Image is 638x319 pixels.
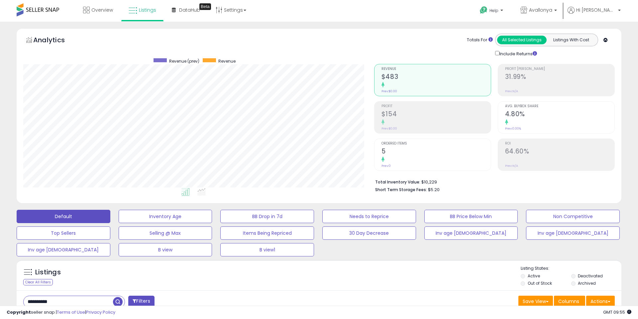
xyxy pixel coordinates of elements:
[7,309,31,315] strong: Copyright
[220,210,314,223] button: BB Drop in 7d
[568,7,621,22] a: Hi [PERSON_NAME]
[375,177,610,185] li: $10,229
[505,142,614,146] span: ROI
[23,279,53,285] div: Clear All Filters
[86,309,115,315] a: Privacy Policy
[218,58,236,64] span: Revenue
[505,105,614,108] span: Avg. Buybox Share
[528,273,540,279] label: Active
[381,110,491,119] h2: $154
[490,50,545,57] div: Include Returns
[505,89,518,93] small: Prev: N/A
[505,73,614,82] h2: 31.99%
[119,243,212,256] button: B view
[526,226,620,240] button: Inv age [DEMOGRAPHIC_DATA]
[479,6,488,14] i: Get Help
[381,89,397,93] small: Prev: $0.00
[428,186,440,193] span: $5.20
[33,35,78,46] h5: Analytics
[505,67,614,71] span: Profit [PERSON_NAME]
[381,142,491,146] span: Ordered Items
[91,7,113,13] span: Overview
[381,105,491,108] span: Profit
[179,7,200,13] span: DataHub
[381,73,491,82] h2: $483
[505,164,518,168] small: Prev: N/A
[554,296,585,307] button: Columns
[576,7,616,13] span: Hi [PERSON_NAME]
[17,226,110,240] button: Top Sellers
[119,226,212,240] button: Selling @ Max
[381,67,491,71] span: Revenue
[586,296,615,307] button: Actions
[546,36,596,44] button: Listings With Cost
[322,226,416,240] button: 30 Day Decrease
[521,265,621,272] p: Listing States:
[424,210,518,223] button: BB Price Below Min
[518,296,553,307] button: Save View
[489,8,498,13] span: Help
[375,179,420,185] b: Total Inventory Value:
[35,268,61,277] h5: Listings
[528,280,552,286] label: Out of Stock
[381,148,491,157] h2: 5
[220,243,314,256] button: B view1
[128,296,154,307] button: Filters
[119,210,212,223] button: Inventory Age
[505,110,614,119] h2: 4.80%
[578,273,603,279] label: Deactivated
[381,164,391,168] small: Prev: 0
[220,226,314,240] button: Items Being Repriced
[505,148,614,157] h2: 64.60%
[381,127,397,131] small: Prev: $0.00
[558,298,579,305] span: Columns
[424,226,518,240] button: Inv age [DEMOGRAPHIC_DATA]
[497,36,547,44] button: All Selected Listings
[529,7,552,13] span: Avallonya
[17,243,110,256] button: Inv age [DEMOGRAPHIC_DATA]
[7,309,115,316] div: seller snap | |
[505,127,521,131] small: Prev: 0.00%
[603,309,631,315] span: 2025-10-13 09:55 GMT
[467,37,493,43] div: Totals For
[475,1,510,22] a: Help
[57,309,85,315] a: Terms of Use
[322,210,416,223] button: Needs to Reprice
[169,58,199,64] span: Revenue (prev)
[375,187,427,192] b: Short Term Storage Fees:
[526,210,620,223] button: Non Competitive
[17,210,110,223] button: Default
[139,7,156,13] span: Listings
[199,3,211,10] div: Tooltip anchor
[578,280,596,286] label: Archived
